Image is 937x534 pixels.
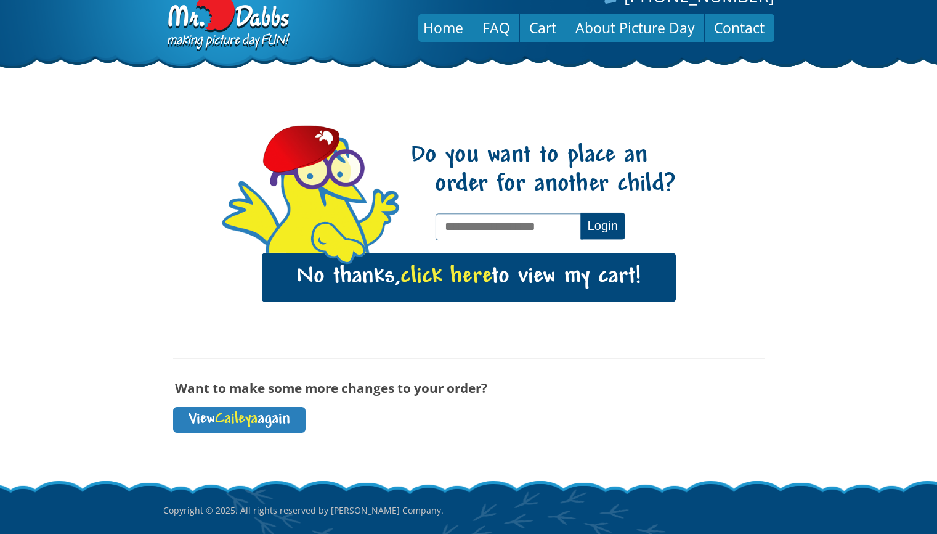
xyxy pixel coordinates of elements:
[173,407,306,433] a: ViewCaileyaagain
[580,213,625,239] button: Login
[215,411,258,428] span: Caileya
[566,13,704,43] a: About Picture Day
[520,13,566,43] a: Cart
[400,265,492,290] span: click here
[262,253,676,302] a: No thanks,click hereto view my cart!
[473,13,519,43] a: FAQ
[410,142,676,200] h1: Do you want to place an
[414,13,473,43] a: Home
[411,171,676,200] span: order for another child?
[306,219,370,267] img: hello
[173,381,765,395] h3: Want to make some more changes to your order?
[705,13,774,43] a: Contact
